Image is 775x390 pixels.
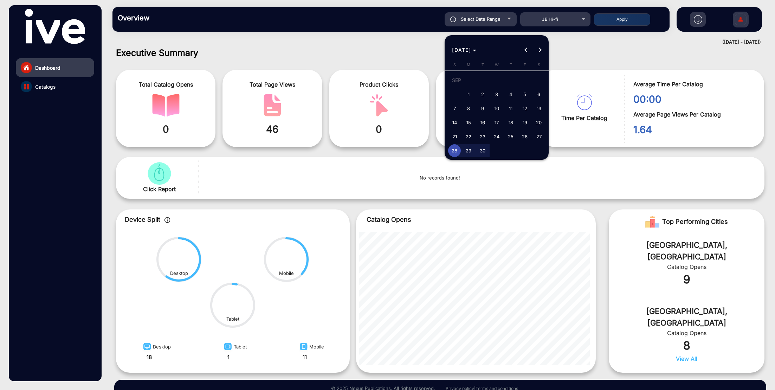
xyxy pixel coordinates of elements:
[532,87,546,101] button: September 6, 2025
[461,115,476,130] button: September 15, 2025
[490,87,504,101] button: September 3, 2025
[447,115,461,130] button: September 14, 2025
[467,62,470,67] span: M
[447,144,461,158] button: September 28, 2025
[518,115,532,130] button: September 19, 2025
[490,101,504,115] button: September 10, 2025
[504,130,518,144] button: September 25, 2025
[476,88,489,101] span: 2
[510,62,512,67] span: T
[447,130,461,144] button: September 21, 2025
[453,62,456,67] span: S
[490,130,503,143] span: 24
[461,144,476,158] button: September 29, 2025
[532,88,545,101] span: 6
[490,116,503,129] span: 17
[532,102,545,115] span: 13
[504,87,518,101] button: September 4, 2025
[447,101,461,115] button: September 7, 2025
[476,144,490,158] button: September 30, 2025
[504,88,517,101] span: 4
[519,43,533,57] button: Previous month
[518,130,532,144] button: September 26, 2025
[449,44,479,56] button: Choose month and year
[532,115,546,130] button: September 20, 2025
[462,102,475,115] span: 8
[476,130,490,144] button: September 23, 2025
[490,115,504,130] button: September 17, 2025
[532,101,546,115] button: September 13, 2025
[504,101,518,115] button: September 11, 2025
[495,62,499,67] span: W
[476,130,489,143] span: 23
[533,43,547,57] button: Next month
[490,102,503,115] span: 10
[448,116,461,129] span: 14
[462,144,475,157] span: 29
[518,130,531,143] span: 26
[518,102,531,115] span: 12
[476,144,489,157] span: 30
[447,73,546,87] td: SEP
[476,102,489,115] span: 9
[476,101,490,115] button: September 9, 2025
[448,102,461,115] span: 7
[461,101,476,115] button: September 8, 2025
[448,144,461,157] span: 28
[462,88,475,101] span: 1
[518,116,531,129] span: 19
[532,130,546,144] button: September 27, 2025
[518,87,532,101] button: September 5, 2025
[518,101,532,115] button: September 12, 2025
[504,115,518,130] button: September 18, 2025
[490,88,503,101] span: 3
[538,62,540,67] span: S
[462,130,475,143] span: 22
[490,130,504,144] button: September 24, 2025
[462,116,475,129] span: 15
[476,87,490,101] button: September 2, 2025
[461,130,476,144] button: September 22, 2025
[448,130,461,143] span: 21
[476,115,490,130] button: September 16, 2025
[476,116,489,129] span: 16
[452,47,471,53] span: [DATE]
[504,130,517,143] span: 25
[532,116,545,129] span: 20
[482,62,484,67] span: T
[504,116,517,129] span: 18
[532,130,545,143] span: 27
[524,62,526,67] span: F
[461,87,476,101] button: September 1, 2025
[504,102,517,115] span: 11
[518,88,531,101] span: 5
